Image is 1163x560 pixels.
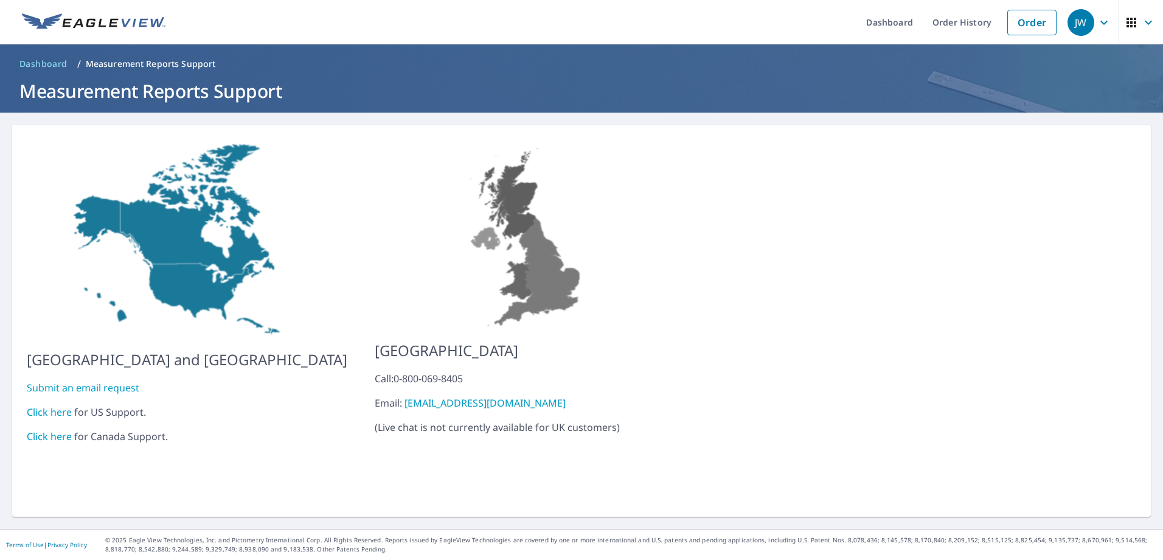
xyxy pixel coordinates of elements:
p: | [6,541,87,548]
div: Email: [375,396,681,410]
a: Privacy Policy [47,541,87,549]
li: / [77,57,81,71]
a: Terms of Use [6,541,44,549]
h1: Measurement Reports Support [15,79,1148,103]
img: US-MAP [375,139,681,330]
nav: breadcrumb [15,54,1148,74]
p: ( Live chat is not currently available for UK customers ) [375,371,681,435]
div: Call: 0-800-069-8405 [375,371,681,386]
div: JW [1068,9,1094,36]
a: [EMAIL_ADDRESS][DOMAIN_NAME] [404,396,566,410]
a: Submit an email request [27,381,139,394]
img: EV Logo [22,13,165,32]
img: US-MAP [27,139,347,339]
a: Order [1007,10,1057,35]
p: [GEOGRAPHIC_DATA] [375,340,681,362]
p: Measurement Reports Support [86,58,216,70]
p: [GEOGRAPHIC_DATA] and [GEOGRAPHIC_DATA] [27,349,347,371]
a: Dashboard [15,54,72,74]
a: Click here [27,405,72,419]
div: for Canada Support. [27,429,347,444]
span: Dashboard [19,58,68,70]
a: Click here [27,430,72,443]
div: for US Support. [27,405,347,419]
p: © 2025 Eagle View Technologies, Inc. and Pictometry International Corp. All Rights Reserved. Repo... [105,536,1157,554]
